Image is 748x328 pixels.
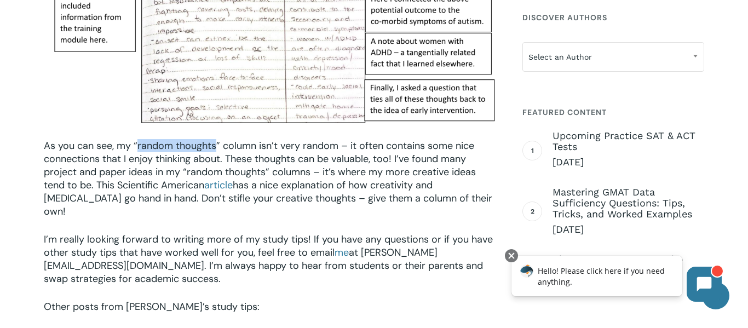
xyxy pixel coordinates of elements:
[553,187,704,236] a: Mastering GMAT Data Sufficiency Questions: Tips, Tricks, and Worked Examples [DATE]
[522,8,704,27] h4: Discover Authors
[522,42,704,72] span: Select an Author
[335,246,349,259] a: me
[500,247,733,313] iframe: Chatbot
[553,187,704,220] span: Mastering GMAT Data Sufficiency Questions: Tips, Tricks, and Worked Examples
[44,246,483,285] span: at [PERSON_NAME][EMAIL_ADDRESS][DOMAIN_NAME]. I’m always happy to hear from students or their par...
[553,130,704,152] span: Upcoming Practice SAT & ACT Tests
[523,45,704,68] span: Select an Author
[44,233,493,259] span: I’m really looking forward to writing more of my study tips! If you have any questions or if you ...
[44,179,492,218] span: has a nice explanation of how creativity and [MEDICAL_DATA] go hand in hand. Don’t stifle your cr...
[553,156,704,169] span: [DATE]
[553,223,704,236] span: [DATE]
[44,139,476,192] span: As you can see, my “random thoughts” column isn’t very random – it often contains some nice conne...
[204,179,233,192] a: article
[44,300,496,328] p: Other posts from [PERSON_NAME]’s study tips:
[553,130,704,169] a: Upcoming Practice SAT & ACT Tests [DATE]
[522,102,704,122] h4: Featured Content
